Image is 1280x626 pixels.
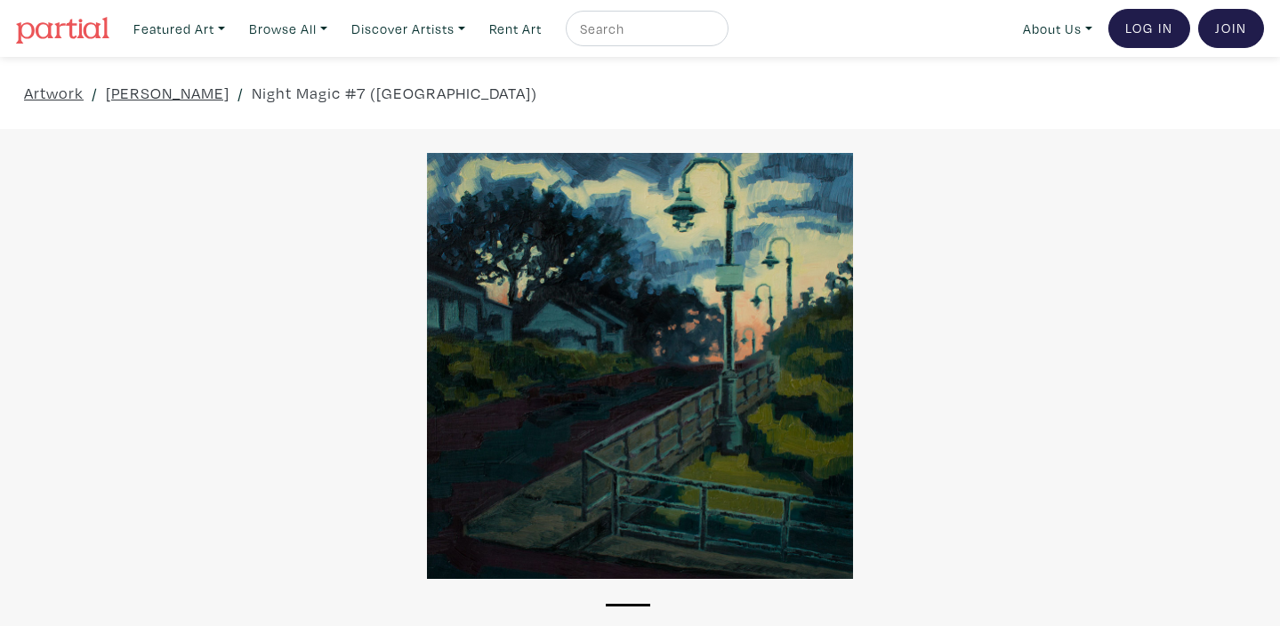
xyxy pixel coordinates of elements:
input: Search [578,18,712,40]
span: / [237,81,244,105]
a: Artwork [24,81,84,105]
a: Browse All [241,11,335,47]
a: Discover Artists [343,11,473,47]
a: Log In [1108,9,1190,48]
a: Rent Art [481,11,550,47]
a: [PERSON_NAME] [106,81,229,105]
a: Join [1198,9,1264,48]
span: / [92,81,98,105]
a: About Us [1015,11,1100,47]
button: 1 of 1 [606,604,650,606]
a: Night Magic #7 ([GEOGRAPHIC_DATA]) [252,81,537,105]
a: Featured Art [125,11,233,47]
